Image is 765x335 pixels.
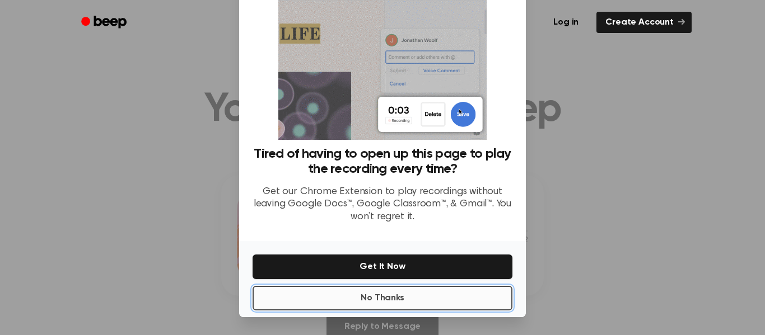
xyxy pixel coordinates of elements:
[253,186,512,224] p: Get our Chrome Extension to play recordings without leaving Google Docs™, Google Classroom™, & Gm...
[596,12,692,33] a: Create Account
[253,286,512,310] button: No Thanks
[542,10,590,35] a: Log in
[73,12,137,34] a: Beep
[253,254,512,279] button: Get It Now
[253,147,512,177] h3: Tired of having to open up this page to play the recording every time?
